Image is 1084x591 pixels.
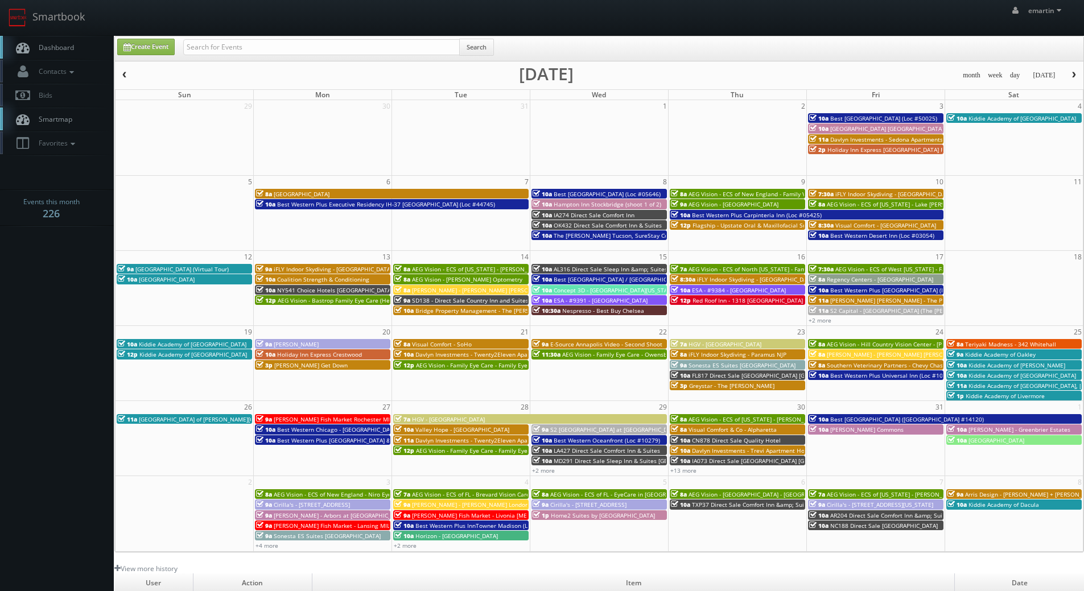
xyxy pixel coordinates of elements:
span: 1 [1077,401,1083,413]
span: 9a [947,350,963,358]
span: 22 [658,326,668,338]
span: HGV - [GEOGRAPHIC_DATA] [412,415,485,423]
span: MD291 Direct Sale Sleep Inn & Suites [GEOGRAPHIC_DATA] [554,457,714,465]
a: +4 more [255,542,278,549]
span: ESA - #9391 - [GEOGRAPHIC_DATA] [554,296,648,304]
a: +2 more [394,542,417,549]
span: 10a [809,511,829,519]
span: 8a [256,490,272,498]
span: 4 [1077,100,1083,112]
button: week [984,68,1007,82]
span: 7a [671,265,687,273]
span: 10a [256,286,275,294]
span: Sonesta ES Suites [GEOGRAPHIC_DATA] [274,532,381,540]
span: 27 [381,401,391,413]
span: Kiddie Academy of [PERSON_NAME] [968,361,1065,369]
span: 3p [256,361,273,369]
span: HGV - [GEOGRAPHIC_DATA] [689,340,761,348]
span: 10a [947,361,967,369]
span: S2 Capital - [GEOGRAPHIC_DATA] (The [PERSON_NAME]) [830,307,981,315]
span: 8:30a [671,275,695,283]
span: AEG Vision - Family Eye Care - Family Eye Care of [PERSON_NAME] [416,447,595,454]
span: AEG Vision - ECS of [US_STATE] - Lake [PERSON_NAME] Eye Associates [827,200,1016,208]
span: AEG Vision - ECS of FL - Brevard Vision Care - [PERSON_NAME] [412,490,580,498]
span: [PERSON_NAME] Get Down [274,361,348,369]
span: 12p [118,350,138,358]
a: Create Event [117,39,175,55]
span: 19 [243,326,253,338]
span: 7a [809,490,825,498]
span: 8a [947,340,963,348]
span: AEG Vision - [PERSON_NAME] Optometry [412,275,522,283]
span: ​Nespresso - Best Buy Chelsea [562,307,644,315]
span: 10a [809,425,829,433]
span: 10a [671,501,690,509]
span: 10a [256,200,275,208]
span: [PERSON_NAME] - [PERSON_NAME] [PERSON_NAME] Field [827,350,983,358]
span: iFLY Indoor Skydiving - [GEOGRAPHIC_DATA] SAC [835,190,966,198]
span: 23 [796,326,806,338]
span: Sat [1008,90,1019,100]
span: 9a [947,490,963,498]
span: 9a [256,511,272,519]
input: Search for Events [183,39,460,55]
span: 1p [947,392,964,400]
span: 5 [662,476,668,488]
span: 9a [671,200,687,208]
span: 10a [256,350,275,358]
span: iFLY Indoor Skydiving - Paramus NJP [689,350,786,358]
span: 10a [118,340,137,348]
span: 29 [243,100,253,112]
span: 3p [671,382,687,390]
span: Best Western Plus Carpinteria Inn (Loc #05425) [692,211,822,219]
span: 10a [394,532,414,540]
span: 10a [533,275,552,283]
span: 10 [934,176,945,188]
span: 28 [520,401,530,413]
span: 30 [381,100,391,112]
span: 9a [533,501,549,509]
span: Greystar - The [PERSON_NAME] [689,382,774,390]
span: SD138 - Direct Sale Country Inn and Suites [GEOGRAPHIC_DATA] [412,296,586,304]
span: AL316 Direct Sale Sleep Inn &amp; Suites [GEOGRAPHIC_DATA] near U.S. Space &amp; [GEOGRAPHIC_DATA] [554,265,847,273]
span: Cirilla's - [STREET_ADDRESS] [274,501,350,509]
span: Cirilla's - [STREET_ADDRESS][US_STATE] [827,501,933,509]
span: 10a [533,265,552,273]
span: Davlyn Investments - Twenty2Eleven Apartments [415,350,549,358]
span: [GEOGRAPHIC_DATA] [139,275,195,283]
span: 10a [533,211,552,219]
span: 10a [256,275,275,283]
span: Favorites [33,138,78,148]
span: 9a [394,511,410,519]
span: AEG Vision - Hill Country Vision Center - [PERSON_NAME] Eye Works [827,340,1011,348]
span: 3 [938,100,945,112]
span: Home2 Suites by [GEOGRAPHIC_DATA] [551,511,655,519]
span: Southern Veterinary Partners - Chevy Chase [827,361,946,369]
span: 12p [256,296,276,304]
span: Horizon - [GEOGRAPHIC_DATA] [415,532,498,540]
span: 30 [796,401,806,413]
span: 10a [533,447,552,454]
span: [PERSON_NAME] - [PERSON_NAME] London The Shops at [GEOGRAPHIC_DATA] [412,501,624,509]
span: Kiddie Academy of Livermore [966,392,1045,400]
h2: [DATE] [519,68,574,80]
span: 8a [533,490,549,498]
span: 10a [533,232,552,239]
span: 10a [671,286,690,294]
strong: 226 [43,206,60,220]
span: NY541 Choice Hotels [GEOGRAPHIC_DATA] [GEOGRAPHIC_DATA]-[GEOGRAPHIC_DATA] ([GEOGRAPHIC_DATA], [GE... [277,286,628,294]
span: 9a [256,522,272,530]
span: 10a [533,286,552,294]
span: 8a [394,265,410,273]
span: 10a [118,275,137,283]
button: [DATE] [1029,68,1059,82]
span: [PERSON_NAME] Fish Market - Lansing MILA [274,522,393,530]
span: 10a [394,522,414,530]
span: AEG Vision - ECS of North [US_STATE] - Family Eye Clinic [689,265,840,273]
span: 2 [247,476,253,488]
span: 3 [385,476,391,488]
span: Davlyn Investments - Trevi Apartment Homes [692,447,816,454]
span: 7 [938,476,945,488]
span: 10a [533,457,552,465]
span: [GEOGRAPHIC_DATA] [274,190,329,198]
